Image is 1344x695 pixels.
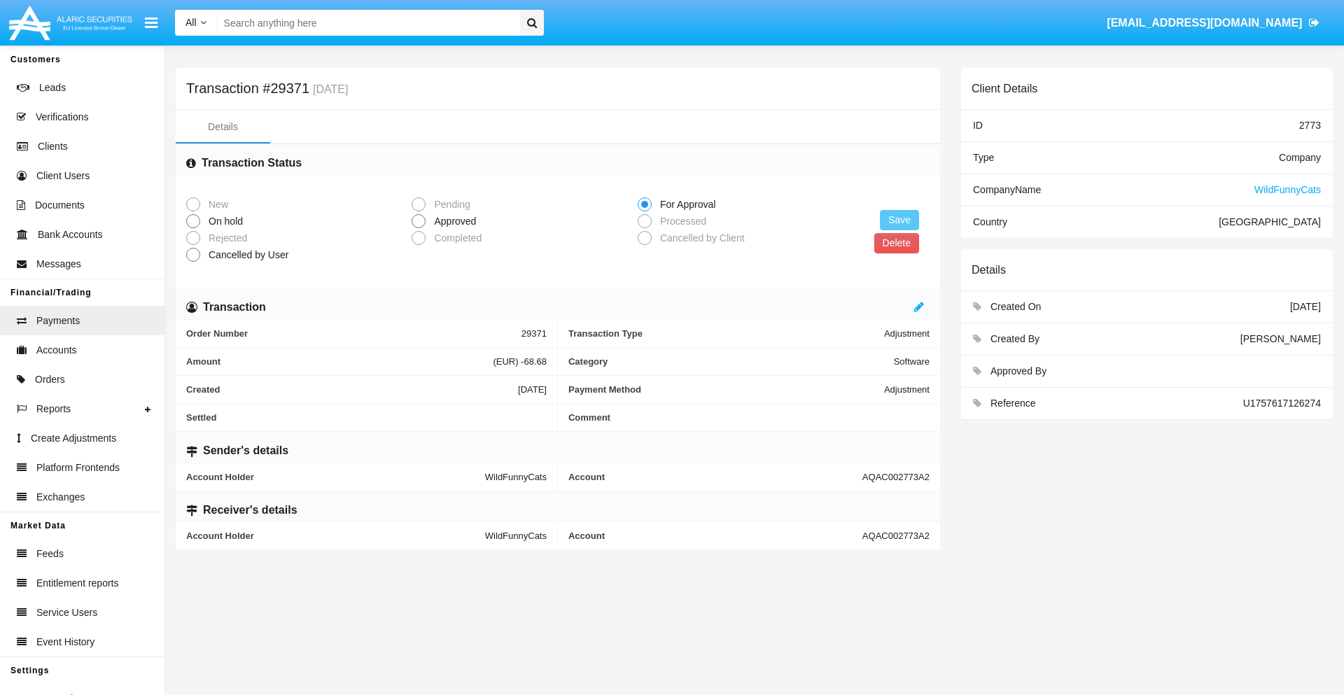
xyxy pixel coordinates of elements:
[426,197,473,212] span: Pending
[990,301,1041,312] span: Created On
[894,356,930,367] span: Software
[208,120,238,134] div: Details
[175,15,217,30] a: All
[884,384,930,395] span: Adjustment
[7,2,134,43] img: Logo image
[1100,3,1326,43] a: [EMAIL_ADDRESS][DOMAIN_NAME]
[36,402,71,416] span: Reports
[186,531,485,541] span: Account Holder
[652,231,748,246] span: Cancelled by Client
[973,152,994,163] span: Type
[1107,17,1302,29] span: [EMAIL_ADDRESS][DOMAIN_NAME]
[35,198,85,213] span: Documents
[309,84,348,95] small: [DATE]
[38,139,68,154] span: Clients
[652,197,719,212] span: For Approval
[36,257,81,272] span: Messages
[568,384,884,395] span: Payment Method
[1290,301,1321,312] span: [DATE]
[518,384,547,395] span: [DATE]
[186,83,348,95] h5: Transaction #29371
[186,472,485,482] span: Account Holder
[1240,333,1321,344] span: [PERSON_NAME]
[36,576,119,591] span: Entitlement reports
[200,214,246,229] span: On hold
[884,328,930,339] span: Adjustment
[568,531,862,541] span: Account
[874,233,919,253] button: Delete
[186,356,493,367] span: Amount
[36,169,90,183] span: Client Users
[217,10,515,36] input: Search
[973,184,1041,195] span: Company Name
[36,343,77,358] span: Accounts
[36,461,120,475] span: Platform Frontends
[652,214,710,229] span: Processed
[203,300,266,315] h6: Transaction
[203,503,297,518] h6: Receiver's details
[485,531,547,541] span: WildFunnyCats
[36,605,97,620] span: Service Users
[972,82,1037,95] h6: Client Details
[990,333,1039,344] span: Created By
[862,531,930,541] span: AQAC002773A2
[1279,152,1321,163] span: Company
[200,231,251,246] span: Rejected
[36,110,88,125] span: Verifications
[1299,120,1321,131] span: 2773
[568,356,894,367] span: Category
[200,197,232,212] span: New
[568,472,862,482] span: Account
[186,384,518,395] span: Created
[35,372,65,387] span: Orders
[36,314,80,328] span: Payments
[200,248,292,262] span: Cancelled by User
[31,431,116,446] span: Create Adjustments
[39,80,66,95] span: Leads
[1254,184,1321,195] span: WildFunnyCats
[990,365,1046,377] span: Approved By
[1243,398,1321,409] span: U1757617126274
[36,547,64,561] span: Feeds
[493,356,547,367] span: (EUR) -68.68
[186,328,521,339] span: Order Number
[186,412,547,423] span: Settled
[36,635,94,650] span: Event History
[568,412,930,423] span: Comment
[521,328,547,339] span: 29371
[426,231,485,246] span: Completed
[202,155,302,171] h6: Transaction Status
[862,472,930,482] span: AQAC002773A2
[426,214,479,229] span: Approved
[485,472,547,482] span: WildFunnyCats
[185,17,197,28] span: All
[38,227,103,242] span: Bank Accounts
[973,120,983,131] span: ID
[568,328,884,339] span: Transaction Type
[973,216,1007,227] span: Country
[1219,216,1321,227] span: [GEOGRAPHIC_DATA]
[880,210,919,230] button: Save
[36,490,85,505] span: Exchanges
[990,398,1036,409] span: Reference
[203,443,288,458] h6: Sender's details
[972,263,1006,276] h6: Details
